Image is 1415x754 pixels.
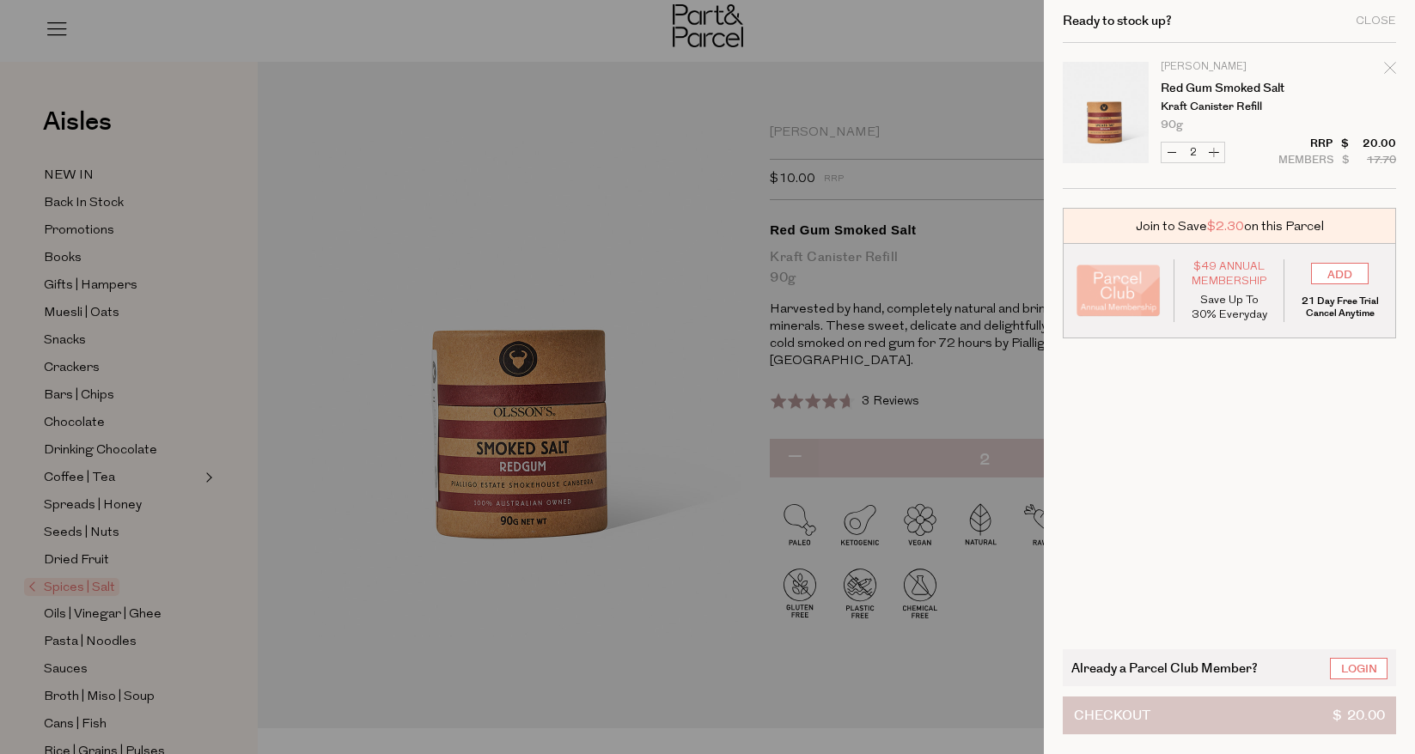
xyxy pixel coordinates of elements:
div: Remove Red Gum Smoked Salt [1384,59,1396,82]
button: Checkout$ 20.00 [1063,696,1396,734]
span: 90g [1161,119,1183,131]
p: 21 Day Free Trial Cancel Anytime [1297,295,1382,319]
span: Checkout [1074,697,1150,733]
span: $49 Annual Membership [1187,259,1272,289]
div: Join to Save on this Parcel [1063,208,1396,244]
p: [PERSON_NAME] [1161,62,1294,72]
span: Already a Parcel Club Member? [1071,658,1258,678]
a: Login [1330,658,1388,679]
span: $2.30 [1207,217,1244,235]
div: Close [1356,15,1396,27]
p: Save Up To 30% Everyday [1187,293,1272,322]
input: QTY Red Gum Smoked Salt [1182,143,1204,162]
h2: Ready to stock up? [1063,15,1172,27]
span: $ 20.00 [1333,697,1385,733]
input: ADD [1311,263,1369,284]
p: Kraft Canister Refill [1161,101,1294,112]
a: Red Gum Smoked Salt [1161,82,1294,94]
